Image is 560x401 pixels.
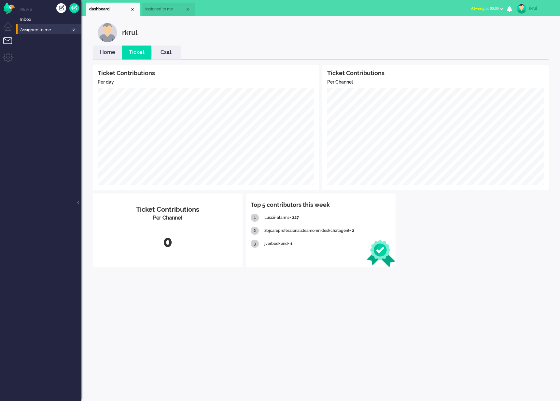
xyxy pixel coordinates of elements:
li: Admin menu [3,53,18,67]
li: View [142,3,195,16]
img: customer.svg [98,23,117,42]
li: Afwezigfor 00:00 [467,2,507,16]
div: 0 [98,231,238,253]
div: Close tab [185,7,190,12]
h5: Per day [98,80,314,85]
a: Assigned to me 0 [19,26,81,33]
b: - 227 [289,215,299,220]
b: - 1 [288,241,292,246]
b: - 2 [349,228,354,233]
h4: Ticket Contributions [98,70,314,76]
li: Dashboard menu [3,22,18,37]
span: Assigned to me [20,27,69,33]
div: zbjcareprofessionalsteamomnideskchatagent [264,224,391,237]
span: Assigned to me [145,7,185,12]
img: ribbon.svg [367,240,396,267]
div: Close tab [130,7,135,12]
li: Views [20,7,81,12]
button: Afwezigfor 00:00 [467,4,507,13]
div: rkrul [529,5,553,12]
img: flow_omnibird.svg [3,3,15,14]
span: 0 [71,28,77,33]
div: 1 [251,214,259,222]
div: rkrul [122,23,138,42]
li: Ticket [122,46,151,60]
a: Omnidesk [3,4,15,9]
div: Create ticket [56,3,66,13]
div: jverboekend [264,237,391,250]
div: Luscii-alarms [264,211,391,224]
div: 3 [251,240,259,248]
li: Csat [151,46,181,60]
a: Quick Ticket [69,3,79,13]
img: avatar [517,4,526,14]
div: Ticket Contributions [98,205,238,214]
h4: Top 5 contributors this week [251,202,391,208]
a: Inbox [19,16,81,23]
span: Inbox [20,17,81,23]
div: Per Channel [98,214,238,222]
h5: Per Channel [327,80,544,85]
li: Dashboard [86,3,140,16]
a: Csat [151,49,181,56]
span: dashboard [89,7,130,12]
a: Ticket [122,49,151,56]
h4: Ticket Contributions [327,70,544,76]
a: Home [93,49,122,56]
span: Afwezig [471,6,484,11]
li: Tickets menu [3,37,18,52]
a: rkrul [515,4,553,14]
div: 2 [251,227,259,235]
li: Home [93,46,122,60]
span: for 00:00 [471,6,499,11]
